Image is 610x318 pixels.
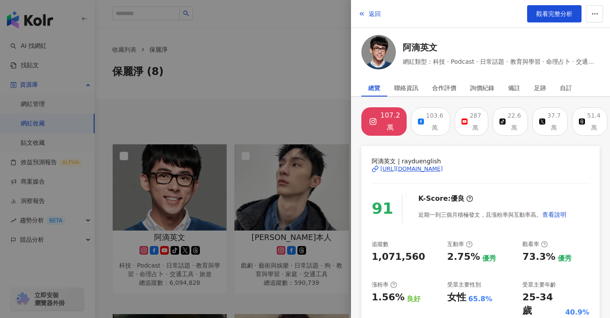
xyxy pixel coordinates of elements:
[536,10,572,17] span: 觀看完整分析
[372,250,425,264] div: 1,071,560
[522,291,563,318] div: 25-34 歲
[527,5,582,22] a: 觀看完整分析
[565,308,589,317] div: 40.9%
[468,294,493,304] div: 65.8%
[508,109,521,134] div: 22.6萬
[369,10,381,17] span: 返回
[532,107,568,136] button: 37.7萬
[372,240,389,248] div: 追蹤數
[407,294,420,304] div: 良好
[380,109,400,134] div: 107.2萬
[447,240,473,248] div: 互動率
[372,156,589,166] span: 阿滴英文 | rayduenglish
[522,281,556,289] div: 受眾主要年齡
[426,109,443,134] div: 103.6萬
[368,79,380,97] div: 總覽
[451,194,465,203] div: 優良
[361,35,396,72] a: KOL Avatar
[493,107,528,136] button: 22.6萬
[372,196,393,221] div: 91
[432,79,456,97] div: 合作評價
[403,57,600,66] span: 網紅類型：科技 · Podcast · 日常話題 · 教育與學習 · 命理占卜 · 交通工具 · 旅遊
[542,211,566,218] span: 查看說明
[372,165,589,173] a: [URL][DOMAIN_NAME]
[361,107,407,136] button: 107.2萬
[418,194,473,203] div: K-Score :
[372,291,405,304] div: 1.56%
[522,240,548,248] div: 觀看率
[587,109,601,134] div: 51.4萬
[522,250,555,264] div: 73.3%
[482,254,496,263] div: 優秀
[447,281,481,289] div: 受眾主要性別
[547,109,561,134] div: 37.7萬
[470,109,481,134] div: 287萬
[372,281,397,289] div: 漲粉率
[361,35,396,69] img: KOL Avatar
[572,107,607,136] button: 51.4萬
[455,107,488,136] button: 287萬
[470,79,494,97] div: 詢價紀錄
[358,5,381,22] button: 返回
[447,250,480,264] div: 2.75%
[508,79,520,97] div: 備註
[394,79,418,97] div: 聯絡資訊
[542,206,567,223] button: 查看說明
[560,79,572,97] div: 自訂
[403,41,600,53] a: 阿滴英文
[447,291,466,304] div: 女性
[534,79,546,97] div: 足跡
[558,254,572,263] div: 優秀
[411,107,450,136] button: 103.6萬
[418,206,567,223] div: 近期一到三個月積極發文，且漲粉率與互動率高。
[380,165,443,173] div: [URL][DOMAIN_NAME]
